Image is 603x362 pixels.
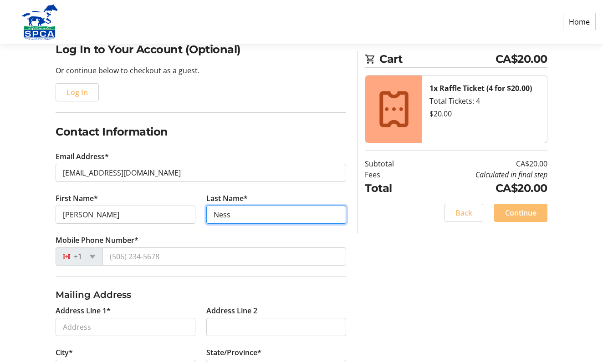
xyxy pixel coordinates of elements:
[429,108,539,119] div: $20.00
[496,51,547,67] span: CA$20.00
[563,13,596,30] a: Home
[56,193,98,204] label: First Name*
[445,204,483,222] button: Back
[206,305,257,316] label: Address Line 2
[206,193,248,204] label: Last Name*
[418,169,547,180] td: Calculated in final step
[365,180,417,196] td: Total
[56,83,99,101] button: Log In
[455,207,472,218] span: Back
[56,65,346,76] p: Or continue below to checkout as a guest.
[56,318,195,336] input: Address
[56,288,346,302] h3: Mailing Address
[7,4,72,40] img: Alberta SPCA's Logo
[102,247,346,266] input: (506) 234-5678
[206,347,261,358] label: State/Province*
[56,235,138,246] label: Mobile Phone Number*
[418,180,547,196] td: CA$20.00
[365,158,417,169] td: Subtotal
[365,169,417,180] td: Fees
[429,83,532,93] strong: 1x Raffle Ticket (4 for $20.00)
[418,158,547,169] td: CA$20.00
[56,124,346,140] h2: Contact Information
[66,87,88,98] span: Log In
[505,207,537,218] span: Continue
[56,305,111,316] label: Address Line 1*
[494,204,547,222] button: Continue
[56,347,73,358] label: City*
[56,41,346,58] h2: Log In to Your Account (Optional)
[429,96,539,106] div: Total Tickets: 4
[56,151,109,162] label: Email Address*
[379,51,495,67] span: Cart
